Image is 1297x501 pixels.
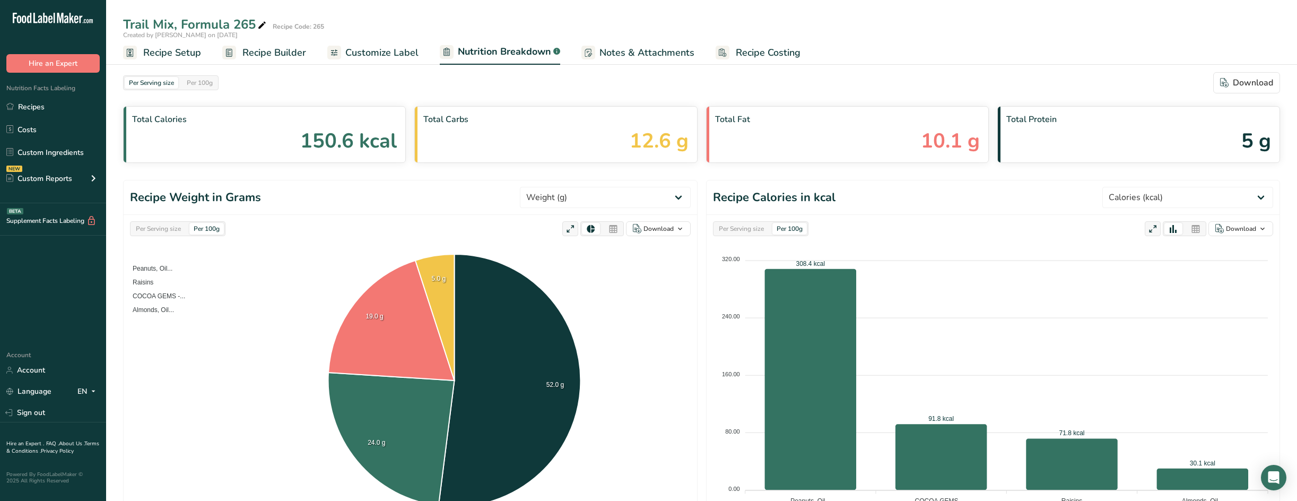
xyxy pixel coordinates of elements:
div: EN [77,385,100,398]
a: Nutrition Breakdown [440,40,560,65]
a: Hire an Expert . [6,440,44,447]
span: Almonds, Oil... [125,306,174,314]
span: Customize Label [345,46,419,60]
span: 150.6 kcal [300,126,397,156]
button: Hire an Expert [6,54,100,73]
span: 12.6 g [630,126,689,156]
div: Open Intercom Messenger [1261,465,1286,490]
span: COCOA GEMS -... [125,292,185,300]
div: Download [1226,224,1256,234]
span: Recipe Builder [242,46,306,60]
span: Total Fat [715,113,980,126]
span: Recipe Costing [736,46,800,60]
span: Nutrition Breakdown [458,45,551,59]
span: Recipe Setup [143,46,201,60]
button: Download [1213,72,1280,93]
tspan: 160.00 [722,371,740,377]
div: Per 100g [772,223,807,235]
a: Recipe Costing [716,41,800,65]
a: Recipe Builder [222,41,306,65]
a: Customize Label [327,41,419,65]
span: Notes & Attachments [599,46,694,60]
a: Recipe Setup [123,41,201,65]
button: Download [1208,221,1273,236]
a: About Us . [59,440,84,447]
span: Created by [PERSON_NAME] on [DATE] [123,31,238,39]
a: Language [6,382,51,401]
span: Peanuts, Oil... [125,265,172,272]
tspan: 320.00 [722,256,740,262]
a: FAQ . [46,440,59,447]
div: Recipe Code: 265 [273,22,324,31]
div: Trail Mix, Formula 265 [123,15,268,34]
h1: Recipe Calories in kcal [713,189,835,206]
div: Per 100g [189,223,224,235]
div: Download [643,224,674,234]
span: 5 g [1241,126,1271,156]
div: Per Serving size [125,77,178,89]
span: Raisins [125,279,153,286]
div: BETA [7,208,23,214]
span: 10.1 g [921,126,980,156]
span: Total Carbs [423,113,688,126]
a: Terms & Conditions . [6,440,99,455]
tspan: 240.00 [722,313,740,319]
div: NEW [6,166,22,172]
div: Download [1220,76,1273,89]
tspan: 0.00 [728,486,739,492]
h1: Recipe Weight in Grams [130,189,261,206]
a: Privacy Policy [41,447,74,455]
span: Total Calories [132,113,397,126]
div: Per 100g [182,77,217,89]
button: Download [626,221,691,236]
div: Per Serving size [715,223,768,235]
div: Powered By FoodLabelMaker © 2025 All Rights Reserved [6,471,100,484]
span: Total Protein [1006,113,1271,126]
tspan: 80.00 [725,428,740,435]
div: Per Serving size [132,223,185,235]
div: Custom Reports [6,173,72,184]
a: Notes & Attachments [581,41,694,65]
